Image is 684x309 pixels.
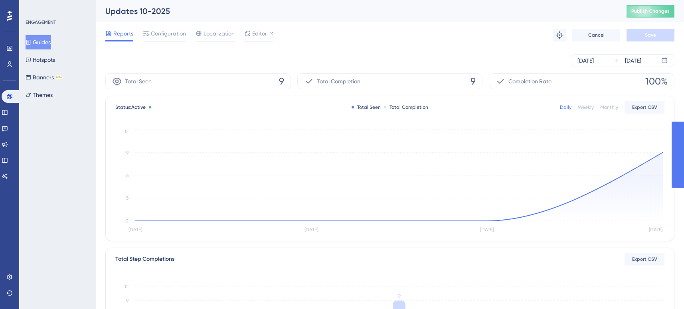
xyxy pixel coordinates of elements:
div: Updates 10-2025 [105,6,607,17]
tspan: 9 [126,150,128,155]
span: Publish Changes [631,8,670,14]
div: ENGAGEMENT [26,19,56,26]
div: [DATE] [625,56,641,65]
span: Reports [113,29,133,38]
div: Total Completion [384,104,428,110]
span: Cancel [588,32,605,38]
tspan: 12 [125,129,128,134]
div: Total Seen [352,104,381,110]
span: Active [131,104,146,110]
tspan: 12 [125,284,128,289]
tspan: [DATE] [480,227,494,232]
tspan: 9 [126,298,128,303]
div: Daily [560,104,571,110]
tspan: [DATE] [649,227,662,232]
span: 9 [470,75,476,88]
button: Guides [26,35,51,49]
div: Total Step Completions [115,254,174,264]
span: Export CSV [632,256,657,262]
button: Hotspots [26,53,55,67]
tspan: 0 [125,218,128,224]
div: Weekly [578,104,594,110]
span: Save [645,32,656,38]
tspan: [DATE] [304,227,318,232]
button: Export CSV [625,101,664,114]
span: Total Completion [317,77,360,86]
span: 100% [645,75,668,88]
tspan: 3 [126,195,128,201]
button: Cancel [572,29,620,41]
div: [DATE] [577,56,594,65]
span: Total Seen [125,77,152,86]
button: Export CSV [625,253,664,266]
div: BETA [55,75,63,79]
tspan: [DATE] [128,227,142,232]
tspan: 9 [397,293,401,300]
span: Configuration [151,29,186,38]
span: Localization [204,29,235,38]
button: BannersBETA [26,70,63,85]
span: Status: [115,104,146,110]
button: Themes [26,88,53,102]
iframe: UserGuiding AI Assistant Launcher [650,278,674,301]
div: Monthly [600,104,618,110]
span: Completion Rate [508,77,552,86]
span: Editor [252,29,267,38]
span: 9 [279,75,284,88]
span: Export CSV [632,104,657,110]
button: Publish Changes [627,5,674,18]
button: Save [627,29,674,41]
tspan: 6 [126,173,128,178]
